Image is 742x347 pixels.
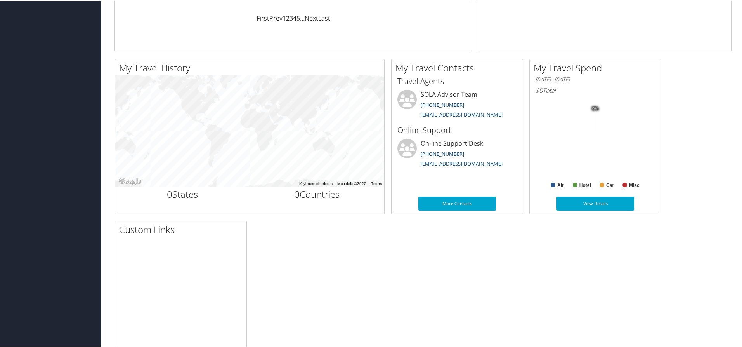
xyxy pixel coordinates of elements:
h6: Total [536,85,655,94]
a: View Details [556,196,634,210]
a: 1 [283,13,286,22]
a: 3 [290,13,293,22]
text: Hotel [579,182,591,187]
span: 0 [294,187,300,200]
a: 5 [296,13,300,22]
li: On-line Support Desk [394,138,521,170]
h2: States [121,187,244,200]
h6: [DATE] - [DATE] [536,75,655,82]
span: $0 [536,85,543,94]
span: 0 [167,187,172,200]
button: Keyboard shortcuts [299,180,333,186]
h2: Custom Links [119,222,246,235]
h2: My Travel Spend [534,61,661,74]
text: Misc [629,182,640,187]
a: [EMAIL_ADDRESS][DOMAIN_NAME] [421,159,503,166]
h2: Countries [256,187,379,200]
span: Map data ©2025 [337,181,366,185]
text: Air [557,182,564,187]
h2: My Travel History [119,61,384,74]
h3: Online Support [397,124,517,135]
a: Open this area in Google Maps (opens a new window) [117,176,143,186]
li: SOLA Advisor Team [394,89,521,121]
a: 4 [293,13,296,22]
a: [PHONE_NUMBER] [421,101,464,108]
a: Terms (opens in new tab) [371,181,382,185]
a: First [257,13,269,22]
text: Car [606,182,614,187]
h3: Travel Agents [397,75,517,86]
a: Prev [269,13,283,22]
img: Google [117,176,143,186]
span: … [300,13,305,22]
h2: My Travel Contacts [395,61,523,74]
a: Last [318,13,330,22]
a: Next [305,13,318,22]
a: More Contacts [418,196,496,210]
a: [PHONE_NUMBER] [421,150,464,157]
a: [EMAIL_ADDRESS][DOMAIN_NAME] [421,110,503,117]
a: 2 [286,13,290,22]
tspan: 0% [592,106,598,110]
